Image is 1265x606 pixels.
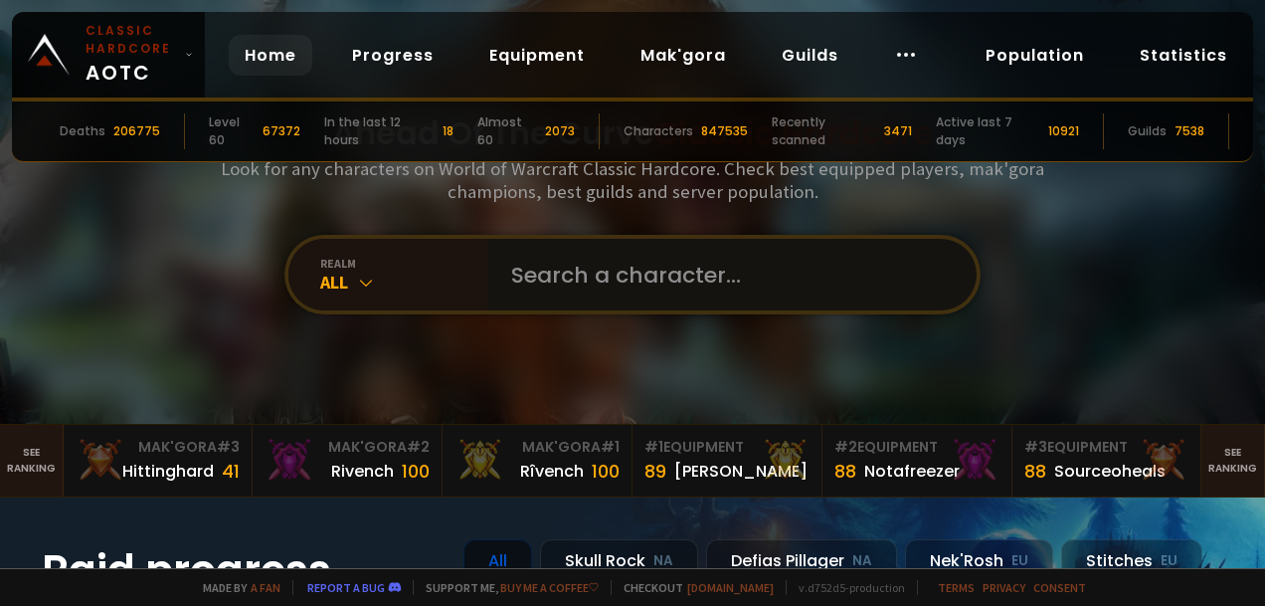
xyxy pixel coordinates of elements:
[443,425,632,497] a: Mak'Gora#1Rîvench100
[477,113,537,149] div: Almost 60
[86,22,177,88] span: AOTC
[217,437,240,457] span: # 3
[336,35,450,76] a: Progress
[209,113,256,149] div: Level 60
[834,437,857,457] span: # 2
[454,437,620,458] div: Mak'Gora
[1048,122,1079,140] div: 10921
[1054,459,1166,484] div: Sourceoheals
[265,437,430,458] div: Mak'Gora
[500,580,599,595] a: Buy me a coffee
[766,35,854,76] a: Guilds
[463,539,532,582] div: All
[653,551,673,571] small: NA
[1124,35,1243,76] a: Statistics
[905,539,1053,582] div: Nek'Rosh
[864,459,960,484] div: Notafreezer
[624,122,693,140] div: Characters
[938,580,975,595] a: Terms
[1128,122,1167,140] div: Guilds
[251,580,280,595] a: a fan
[1024,437,1047,457] span: # 3
[545,122,575,140] div: 2073
[970,35,1100,76] a: Population
[644,458,666,485] div: 89
[1175,122,1204,140] div: 7538
[625,35,742,76] a: Mak'gora
[674,459,808,484] div: [PERSON_NAME]
[263,122,300,140] div: 67372
[407,437,430,457] span: # 2
[884,122,912,140] div: 3471
[307,580,385,595] a: Report a bug
[644,437,663,457] span: # 1
[706,539,897,582] div: Defias Pillager
[191,580,280,595] span: Made by
[1024,458,1046,485] div: 88
[1033,580,1086,595] a: Consent
[122,459,214,484] div: Hittinghard
[443,122,453,140] div: 18
[60,122,105,140] div: Deaths
[413,580,599,595] span: Support me,
[632,425,822,497] a: #1Equipment89[PERSON_NAME]
[222,458,240,485] div: 41
[592,458,620,485] div: 100
[611,580,774,595] span: Checkout
[852,551,872,571] small: NA
[1201,425,1265,497] a: Seeranking
[834,458,856,485] div: 88
[213,157,1052,203] h3: Look for any characters on World of Warcraft Classic Hardcore. Check best equipped players, mak'g...
[822,425,1012,497] a: #2Equipment88Notafreezer
[320,256,487,271] div: realm
[1011,551,1028,571] small: EU
[42,539,440,602] h1: Raid progress
[772,113,877,149] div: Recently scanned
[1024,437,1189,458] div: Equipment
[473,35,601,76] a: Equipment
[12,12,205,98] a: Classic HardcoreAOTC
[687,580,774,595] a: [DOMAIN_NAME]
[1161,551,1177,571] small: EU
[520,459,584,484] div: Rîvench
[402,458,430,485] div: 100
[331,459,394,484] div: Rivench
[320,271,487,294] div: All
[229,35,312,76] a: Home
[786,580,905,595] span: v. d752d5 - production
[540,539,698,582] div: Skull Rock
[701,122,748,140] div: 847535
[936,113,1040,149] div: Active last 7 days
[1012,425,1202,497] a: #3Equipment88Sourceoheals
[499,239,953,310] input: Search a character...
[601,437,620,457] span: # 1
[64,425,254,497] a: Mak'Gora#3Hittinghard41
[86,22,177,58] small: Classic Hardcore
[253,425,443,497] a: Mak'Gora#2Rivench100
[113,122,160,140] div: 206775
[1061,539,1202,582] div: Stitches
[324,113,434,149] div: In the last 12 hours
[834,437,999,458] div: Equipment
[76,437,241,458] div: Mak'Gora
[983,580,1025,595] a: Privacy
[644,437,810,458] div: Equipment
